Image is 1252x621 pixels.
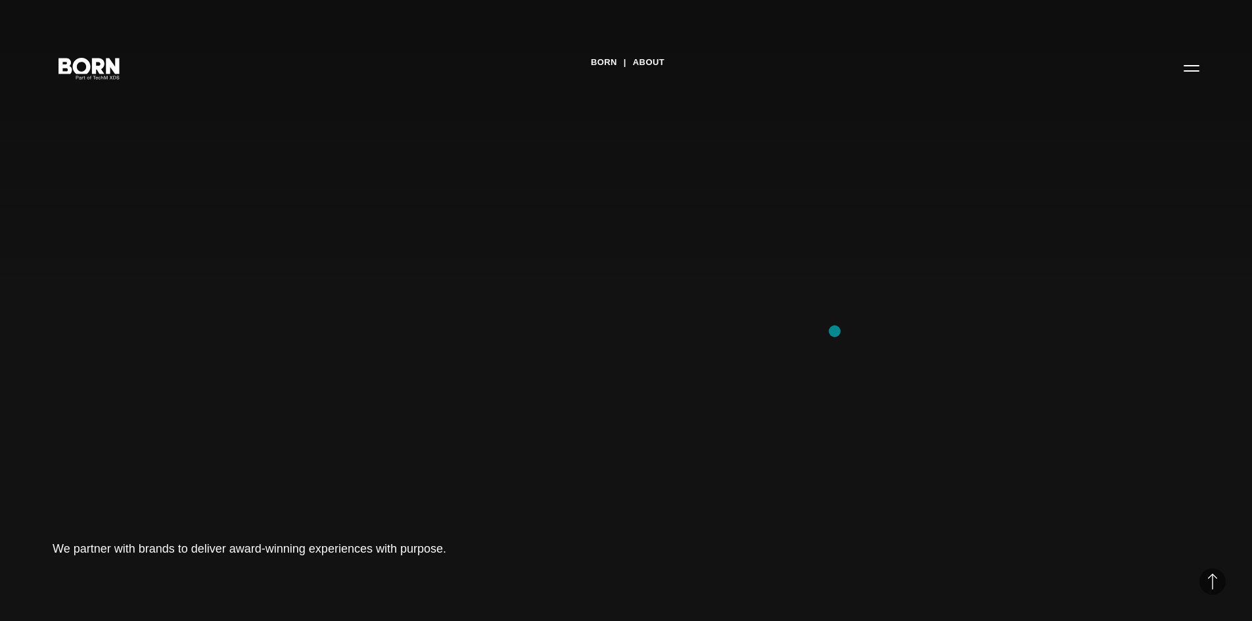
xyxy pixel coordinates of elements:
a: BORN [591,53,617,72]
button: Open [1176,54,1207,81]
button: Back to Top [1199,568,1226,595]
a: About [633,53,664,72]
h1: We partner with brands to deliver award-winning experiences with purpose. [53,540,447,558]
